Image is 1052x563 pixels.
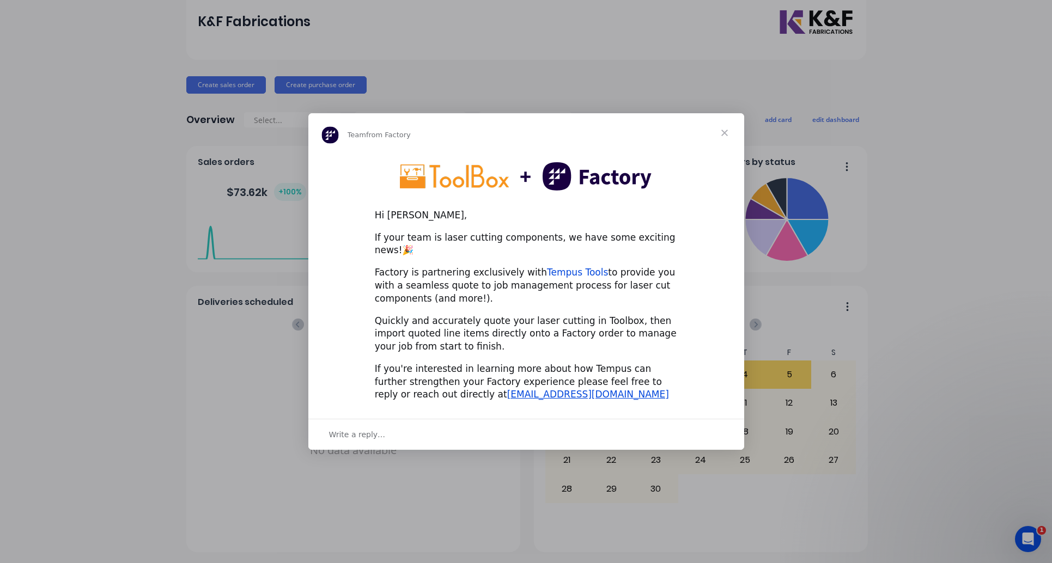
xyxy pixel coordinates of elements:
[366,131,411,139] span: from Factory
[191,5,211,25] div: Close
[375,209,678,222] div: Hi [PERSON_NAME],
[308,419,744,450] div: Open conversation and reply
[348,131,366,139] span: Team
[7,4,28,25] button: go back
[321,126,339,144] img: Profile image for Team
[375,315,678,353] div: Quickly and accurately quote your laser cutting in Toolbox, then import quoted line items directl...
[375,363,678,401] div: If you're interested in learning more about how Tempus can further strengthen your Factory experi...
[375,231,678,258] div: If your team is laser cutting components, we have some exciting news!🎉
[329,427,386,442] span: Write a reply…
[375,266,678,305] div: Factory is partnering exclusively with to provide you with a seamless quote to job management pro...
[705,113,744,152] span: Close
[547,267,608,278] a: Tempus Tools
[507,389,669,400] a: [EMAIL_ADDRESS][DOMAIN_NAME]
